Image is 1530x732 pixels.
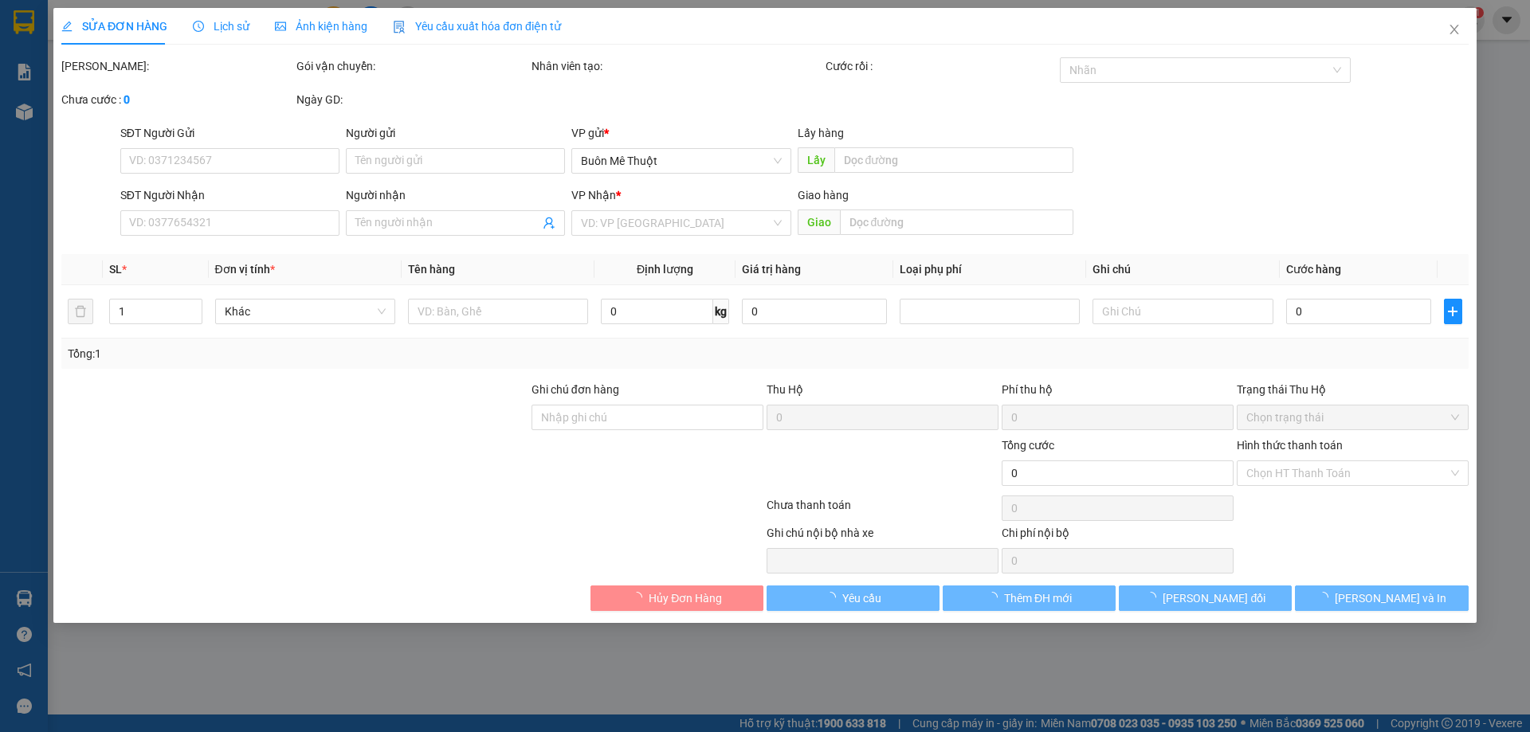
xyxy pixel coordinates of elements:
span: plus [1445,305,1461,318]
button: Yêu cầu [767,585,940,611]
button: Hủy Đơn Hàng [590,585,763,611]
th: Loại phụ phí [893,254,1086,285]
span: Giá trị hàng [742,263,801,276]
span: loading [1146,592,1163,603]
span: Giao [798,209,840,235]
span: loading [1317,592,1335,603]
label: Hình thức thanh toán [1237,439,1343,452]
span: picture [275,21,286,32]
span: clock-circle [193,21,204,32]
div: [PERSON_NAME]: [61,57,293,75]
div: Chưa thanh toán [765,496,1000,524]
span: Yêu cầu xuất hóa đơn điện tử [393,20,561,33]
div: Chi phí nội bộ [1002,524,1234,548]
div: Gói vận chuyển: [296,57,528,75]
span: Giao hàng [798,189,849,202]
span: user-add [543,217,556,229]
b: 0 [124,93,130,106]
button: delete [68,299,93,324]
button: Thêm ĐH mới [943,585,1116,611]
div: SĐT Người Nhận [120,186,339,204]
li: VP [GEOGRAPHIC_DATA] (Hàng) [110,112,212,165]
span: SL [110,263,123,276]
div: VP gửi [572,124,791,142]
div: Người gửi [346,124,565,142]
div: Ngày GD: [296,91,528,108]
span: Khác [225,299,386,323]
span: Chọn trạng thái [1246,405,1459,429]
span: loading [987,592,1004,603]
span: Cước hàng [1286,263,1341,276]
li: [GEOGRAPHIC_DATA] [8,8,231,94]
div: Ghi chú nội bộ nhà xe [767,524,998,548]
div: Cước rồi : [826,57,1057,75]
div: Tổng: 1 [68,345,590,362]
span: Lịch sử [193,20,249,33]
span: edit [61,21,73,32]
div: Phí thu hộ [1002,381,1234,405]
input: Ghi Chú [1093,299,1273,324]
span: Định lượng [637,263,693,276]
button: plus [1444,299,1461,324]
li: VP Buôn Mê Thuột [8,112,110,130]
div: Trạng thái Thu Hộ [1237,381,1469,398]
input: Dọc đường [840,209,1073,235]
span: loading [631,592,649,603]
div: Nhân viên tạo: [532,57,822,75]
img: logo.jpg [8,8,64,64]
span: Lấy hàng [798,127,844,139]
span: Thêm ĐH mới [1004,589,1072,607]
span: Hủy Đơn Hàng [649,589,722,607]
th: Ghi chú [1087,254,1280,285]
span: close [1448,23,1461,36]
span: VP Nhận [572,189,617,202]
div: Chưa cước : [61,91,293,108]
input: Dọc đường [834,147,1073,173]
img: icon [393,21,406,33]
div: Người nhận [346,186,565,204]
input: VD: Bàn, Ghế [408,299,588,324]
button: [PERSON_NAME] và In [1296,585,1469,611]
span: [PERSON_NAME] và In [1335,589,1446,607]
div: SĐT Người Gửi [120,124,339,142]
button: Close [1432,8,1477,53]
span: Tên hàng [408,263,455,276]
span: Ảnh kiện hàng [275,20,367,33]
label: Ghi chú đơn hàng [532,383,619,396]
span: kg [713,299,729,324]
span: Thu Hộ [767,383,803,396]
span: Yêu cầu [842,589,881,607]
span: Buôn Mê Thuột [582,149,782,173]
input: Ghi chú đơn hàng [532,405,763,430]
span: Đơn vị tính [215,263,275,276]
span: SỬA ĐƠN HÀNG [61,20,167,33]
button: [PERSON_NAME] đổi [1119,585,1292,611]
span: Tổng cước [1002,439,1054,452]
span: Lấy [798,147,834,173]
span: [PERSON_NAME] đổi [1163,589,1266,607]
span: loading [825,592,842,603]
